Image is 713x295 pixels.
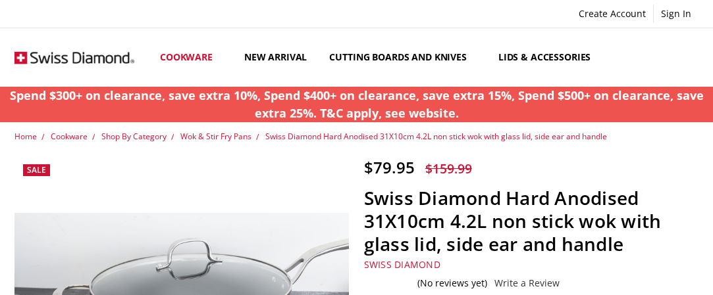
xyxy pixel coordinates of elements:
[425,160,472,177] span: $159.99
[364,187,699,256] h1: Swiss Diamond Hard Anodised 31X10cm 4.2L non stick wok with glass lid, side ear and handle
[101,131,167,142] a: Shop By Category
[265,131,607,142] a: Swiss Diamond Hard Anodised 31X10cm 4.2L non stick wok with glass lid, side ear and handle
[14,131,37,142] a: Home
[27,164,46,175] span: Sale
[654,5,699,23] a: Sign In
[180,131,251,142] a: Wok & Stir Fry Pans
[494,278,560,288] a: Write a Review
[14,34,134,81] img: Free Shipping On Every Order
[233,28,318,87] a: New arrival
[318,28,487,87] a: Cutting boards and knives
[364,258,440,271] a: Swiss Diamond
[487,28,611,87] a: Lids & Accessories
[364,156,415,178] span: $79.95
[417,278,487,288] span: (No reviews yet)
[149,28,233,87] a: Cookware
[51,131,88,142] a: Cookware
[571,5,653,23] a: Create Account
[7,87,706,122] p: Spend $300+ on clearance, save extra 10%, Spend $400+ on clearance, save extra 15%, Spend $500+ o...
